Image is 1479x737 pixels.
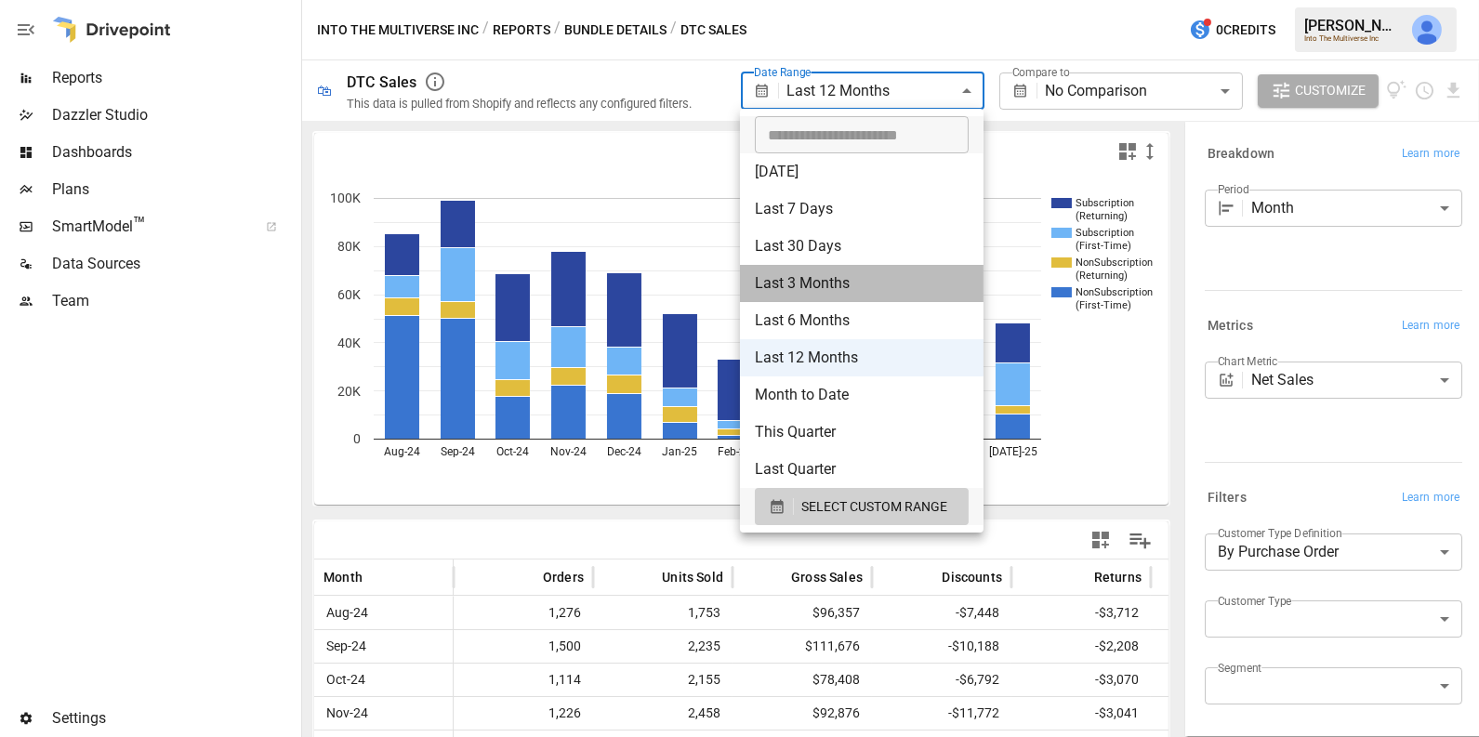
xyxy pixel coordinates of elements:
[801,495,947,519] span: SELECT CUSTOM RANGE
[740,339,984,376] li: Last 12 Months
[755,488,969,525] button: SELECT CUSTOM RANGE
[740,302,984,339] li: Last 6 Months
[740,265,984,302] li: Last 3 Months
[740,153,984,191] li: [DATE]
[740,451,984,488] li: Last Quarter
[740,376,984,414] li: Month to Date
[740,191,984,228] li: Last 7 Days
[740,228,984,265] li: Last 30 Days
[740,414,984,451] li: This Quarter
